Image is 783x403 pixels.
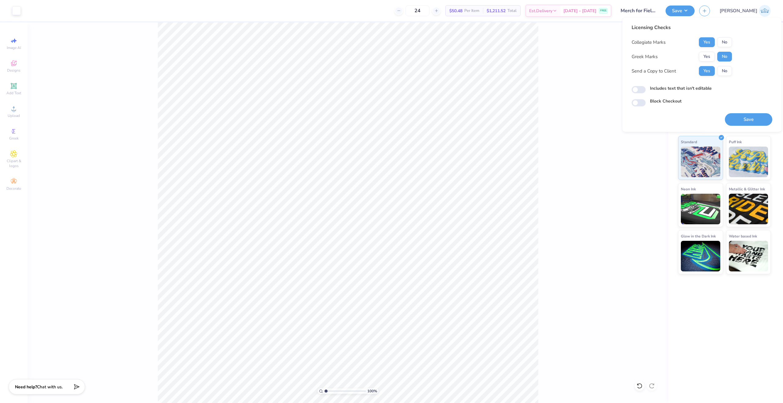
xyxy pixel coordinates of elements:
img: Neon Ink [681,194,720,224]
span: FREE [600,9,607,13]
button: Save [725,113,772,126]
label: Includes text that isn't editable [650,85,712,91]
span: Metallic & Glitter Ink [729,186,765,192]
img: Josephine Amber Orros [759,5,771,17]
button: Yes [699,52,715,62]
span: Image AI [7,45,21,50]
span: Glow in the Dark Ink [681,233,716,239]
span: Water based Ink [729,233,757,239]
div: Collegiate Marks [632,39,666,46]
div: Send a Copy to Client [632,68,676,75]
span: Chat with us. [37,384,63,390]
img: Standard [681,147,720,177]
span: Per Item [464,8,479,14]
button: No [717,37,732,47]
button: Yes [699,37,715,47]
label: Block Checkout [650,98,681,104]
span: [DATE] - [DATE] [563,8,596,14]
img: Glow in the Dark Ink [681,241,720,271]
span: [PERSON_NAME] [720,7,757,14]
a: [PERSON_NAME] [720,5,771,17]
button: No [717,66,732,76]
img: Water based Ink [729,241,768,271]
span: Total [507,8,517,14]
button: Save [666,6,695,16]
button: Yes [699,66,715,76]
span: Neon Ink [681,186,696,192]
span: Clipart & logos [3,159,24,168]
span: Add Text [6,91,21,95]
img: Metallic & Glitter Ink [729,194,768,224]
span: 100 % [367,388,377,394]
input: – – [406,5,429,16]
span: Designs [7,68,20,73]
span: Puff Ink [729,139,742,145]
strong: Need help? [15,384,37,390]
span: Est. Delivery [529,8,552,14]
span: Greek [9,136,19,141]
span: Standard [681,139,697,145]
span: $50.48 [449,8,462,14]
span: Decorate [6,186,21,191]
span: $1,211.52 [487,8,506,14]
img: Puff Ink [729,147,768,177]
span: Upload [8,113,20,118]
div: Licensing Checks [632,24,732,31]
button: No [717,52,732,62]
input: Untitled Design [616,5,661,17]
div: Greek Marks [632,53,658,60]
